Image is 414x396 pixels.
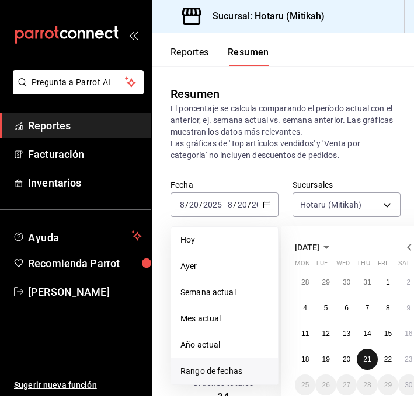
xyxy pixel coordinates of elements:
[295,240,333,254] button: [DATE]
[227,200,233,209] input: --
[28,118,142,134] span: Reportes
[203,9,325,23] h3: Sucursal: Hotaru (Mitikah)
[28,229,127,243] span: Ayuda
[405,355,412,363] abbr: August 23, 2025
[405,381,412,389] abbr: August 30, 2025
[28,255,142,271] span: Recomienda Parrot
[343,278,350,286] abbr: July 30, 2025
[179,200,185,209] input: --
[199,200,203,209] span: /
[336,272,357,293] button: July 30, 2025
[301,278,309,286] abbr: July 28, 2025
[180,339,269,351] span: Año actual
[224,200,226,209] span: -
[295,260,310,272] abbr: Monday
[324,304,328,312] abbr: August 5, 2025
[315,272,336,293] button: July 29, 2025
[300,199,361,211] span: Hotaru (Mitikah)
[357,260,370,272] abbr: Thursday
[322,381,329,389] abbr: August 26, 2025
[336,323,357,344] button: August 13, 2025
[315,374,336,395] button: August 26, 2025
[345,304,349,312] abbr: August 6, 2025
[336,297,357,318] button: August 6, 2025
[32,76,126,89] span: Pregunta a Parrot AI
[398,260,410,272] abbr: Saturday
[28,146,142,162] span: Facturación
[171,103,395,161] p: El porcentaje se calcula comparando el período actual con el anterior, ej. semana actual vs. sema...
[180,260,269,272] span: Ayer
[14,379,142,391] span: Sugerir nueva función
[185,200,189,209] span: /
[357,323,377,344] button: August 14, 2025
[386,278,390,286] abbr: August 1, 2025
[357,374,377,395] button: August 28, 2025
[28,175,142,191] span: Inventarios
[378,349,398,370] button: August 22, 2025
[363,278,371,286] abbr: July 31, 2025
[384,355,392,363] abbr: August 22, 2025
[237,200,248,209] input: --
[180,365,269,377] span: Rango de fechas
[378,374,398,395] button: August 29, 2025
[295,323,315,344] button: August 11, 2025
[384,381,392,389] abbr: August 29, 2025
[378,272,398,293] button: August 1, 2025
[336,260,350,272] abbr: Wednesday
[363,330,371,338] abbr: August 14, 2025
[189,200,199,209] input: --
[171,85,220,103] div: Resumen
[293,181,401,189] label: Sucursales
[363,355,371,363] abbr: August 21, 2025
[336,349,357,370] button: August 20, 2025
[171,47,269,66] div: navigation tabs
[180,234,269,246] span: Hoy
[378,260,387,272] abbr: Friday
[315,260,327,272] abbr: Tuesday
[203,200,222,209] input: ----
[378,323,398,344] button: August 15, 2025
[322,330,329,338] abbr: August 12, 2025
[343,330,350,338] abbr: August 13, 2025
[303,304,307,312] abbr: August 4, 2025
[406,278,410,286] abbr: August 2, 2025
[315,323,336,344] button: August 12, 2025
[378,297,398,318] button: August 8, 2025
[295,272,315,293] button: July 28, 2025
[295,374,315,395] button: August 25, 2025
[357,297,377,318] button: August 7, 2025
[180,313,269,325] span: Mes actual
[343,355,350,363] abbr: August 20, 2025
[171,181,279,189] label: Fecha
[295,297,315,318] button: August 4, 2025
[322,278,329,286] abbr: July 29, 2025
[363,381,371,389] abbr: August 28, 2025
[315,297,336,318] button: August 5, 2025
[171,47,209,66] button: Reportes
[228,47,269,66] button: Resumen
[322,355,329,363] abbr: August 19, 2025
[301,355,309,363] abbr: August 18, 2025
[251,200,271,209] input: ----
[301,330,309,338] abbr: August 11, 2025
[13,70,144,94] button: Pregunta a Parrot AI
[357,349,377,370] button: August 21, 2025
[343,381,350,389] abbr: August 27, 2025
[180,286,269,299] span: Semana actual
[28,284,142,300] span: [PERSON_NAME]
[248,200,251,209] span: /
[366,304,370,312] abbr: August 7, 2025
[233,200,236,209] span: /
[336,374,357,395] button: August 27, 2025
[315,349,336,370] button: August 19, 2025
[295,243,319,252] span: [DATE]
[8,85,144,97] a: Pregunta a Parrot AI
[357,272,377,293] button: July 31, 2025
[386,304,390,312] abbr: August 8, 2025
[405,330,412,338] abbr: August 16, 2025
[301,381,309,389] abbr: August 25, 2025
[128,30,138,40] button: open_drawer_menu
[384,330,392,338] abbr: August 15, 2025
[406,304,410,312] abbr: August 9, 2025
[295,349,315,370] button: August 18, 2025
